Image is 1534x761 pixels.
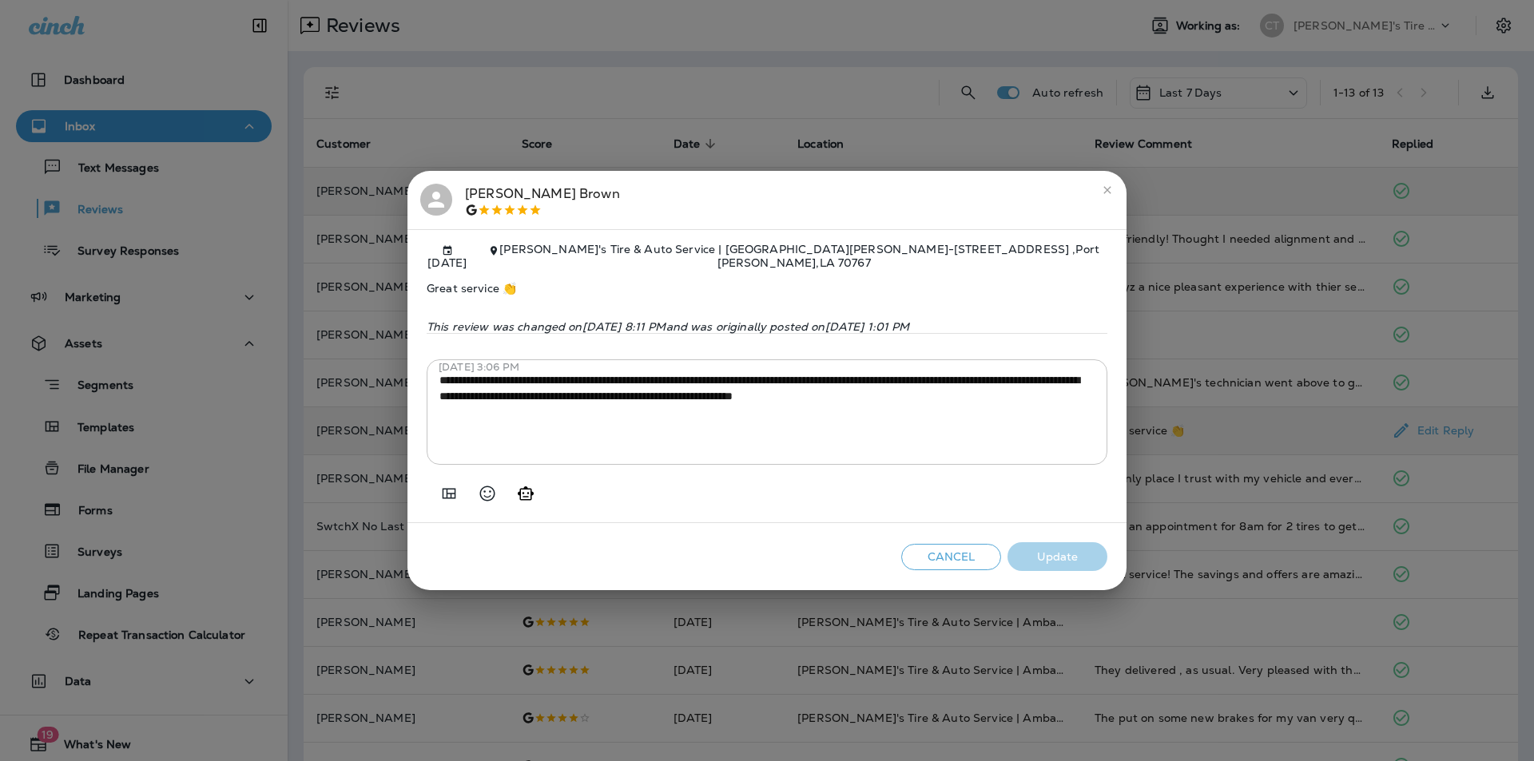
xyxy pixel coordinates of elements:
button: Add in a premade template [433,478,465,509]
button: Select an emoji [471,478,503,509]
button: Cancel [901,544,1001,570]
span: [DATE] [427,243,467,269]
button: Generate AI response [510,478,542,509]
button: close [1095,177,1120,203]
div: [PERSON_NAME] Brown [465,184,620,217]
p: This review was changed on [DATE] 8:11 PM [427,320,1107,333]
span: and was originally posted on [DATE] 1:01 PM [666,319,910,334]
span: [PERSON_NAME]'s Tire & Auto Service | [GEOGRAPHIC_DATA][PERSON_NAME] - [STREET_ADDRESS] , Port [P... [499,242,1099,270]
span: Great service 👏 [427,269,1107,307]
